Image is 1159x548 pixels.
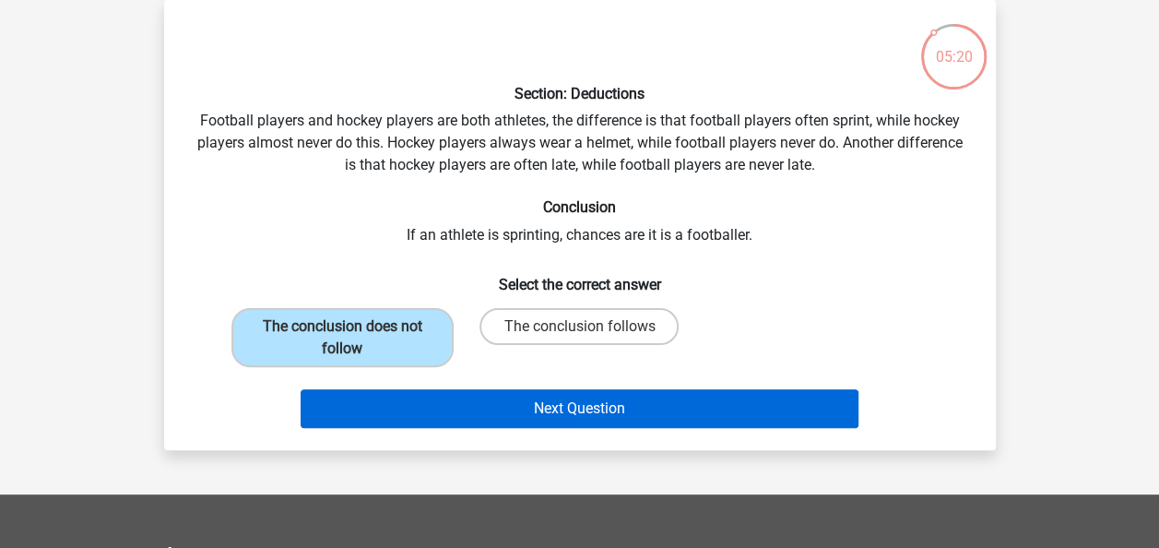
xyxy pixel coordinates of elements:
div: 05:20 [919,22,988,68]
h6: Section: Deductions [194,85,966,102]
label: The conclusion does not follow [231,308,454,367]
button: Next Question [301,389,858,428]
label: The conclusion follows [479,308,679,345]
div: Football players and hockey players are both athletes, the difference is that football players of... [171,15,988,435]
h6: Conclusion [194,198,966,216]
h6: Select the correct answer [194,261,966,293]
